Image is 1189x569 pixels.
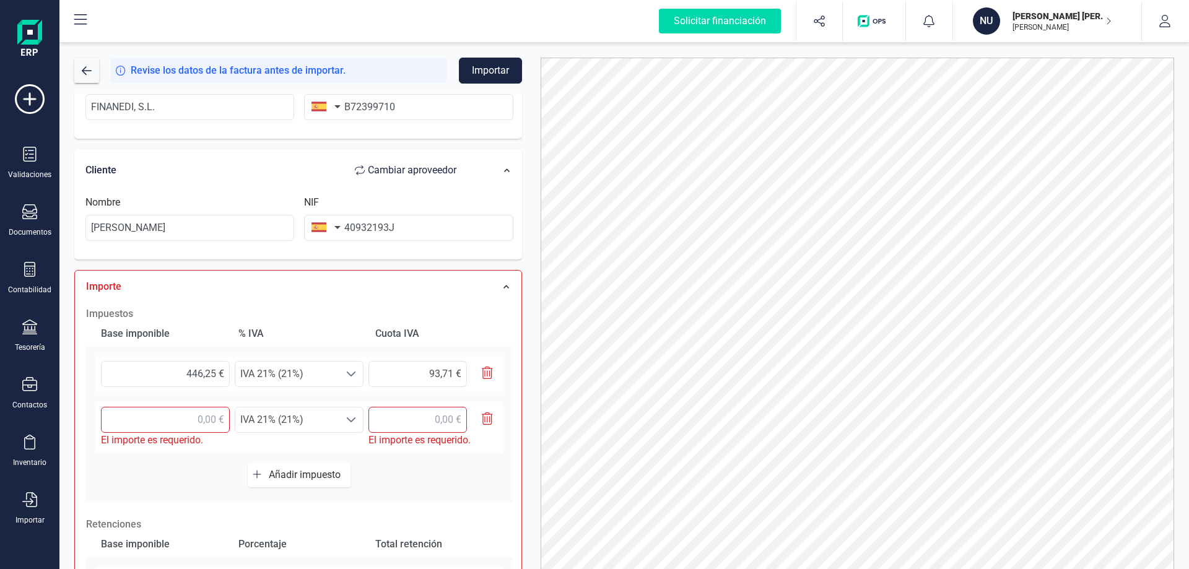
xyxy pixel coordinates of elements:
div: Tesorería [15,342,45,352]
div: El importe es requerido. [101,433,230,448]
h2: Impuestos [86,306,513,321]
span: IVA 21% (21%) [235,407,339,432]
div: Base imponible [96,532,229,557]
button: Solicitar financiación [644,1,796,41]
div: Documentos [9,227,51,237]
span: Revise los datos de la factura antes de importar. [131,63,346,78]
div: Porcentaje [233,532,366,557]
div: Cliente [85,158,469,183]
div: Contabilidad [8,285,51,295]
span: IVA 21% (21%) [235,362,339,386]
img: Logo de OPS [858,15,891,27]
input: 0,00 € [368,407,467,433]
p: [PERSON_NAME] [1013,22,1112,32]
input: 0,00 € [368,361,467,387]
div: Solicitar financiación [659,9,781,33]
label: Nombre [85,195,120,210]
button: NU[PERSON_NAME] [PERSON_NAME][PERSON_NAME] [968,1,1126,41]
div: NU [973,7,1000,35]
label: NIF [304,195,319,210]
p: [PERSON_NAME] [PERSON_NAME] [1013,10,1112,22]
span: Añadir impuesto [269,469,346,480]
div: Importar [15,515,45,525]
div: Total retención [370,532,503,557]
div: % IVA [233,321,366,346]
button: Importar [459,58,522,84]
img: Logo Finanedi [17,20,42,59]
div: Base imponible [96,321,229,346]
button: Cambiar aproveedor [342,158,469,183]
div: Contactos [12,400,47,410]
span: Cambiar a proveedor [368,163,456,178]
span: Importe [86,280,121,292]
button: Logo de OPS [850,1,898,41]
div: Inventario [13,458,46,467]
p: Retenciones [86,517,513,532]
div: Cuota IVA [370,321,503,346]
input: 0,00 € [101,361,230,387]
button: Añadir impuesto [248,463,351,487]
div: El importe es requerido. [368,433,497,448]
input: 0,00 € [101,407,230,433]
div: Validaciones [8,170,51,180]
